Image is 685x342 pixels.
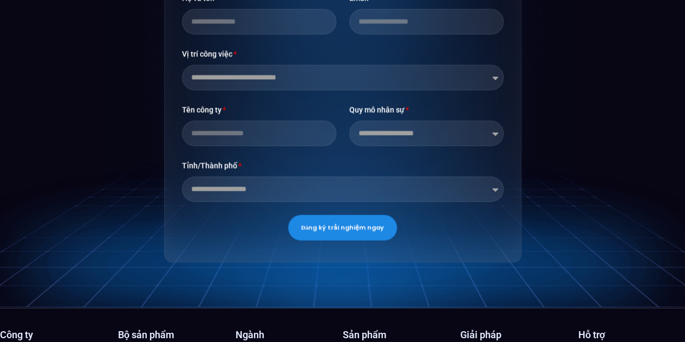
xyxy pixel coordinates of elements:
[349,104,409,121] label: Quy mô nhân sự
[182,48,237,65] label: Vị trí công việc
[182,159,242,177] label: Tỉnh/Thành phố
[460,330,567,340] h4: Giải pháp
[118,330,225,340] h4: Bộ sản phẩm
[301,225,384,231] span: Đăng ký trải nghiệm ngay
[182,104,226,121] label: Tên công ty
[288,215,397,241] button: Đăng ký trải nghiệm ngay
[343,330,450,340] h4: Sản phẩm
[236,330,343,340] h4: Ngành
